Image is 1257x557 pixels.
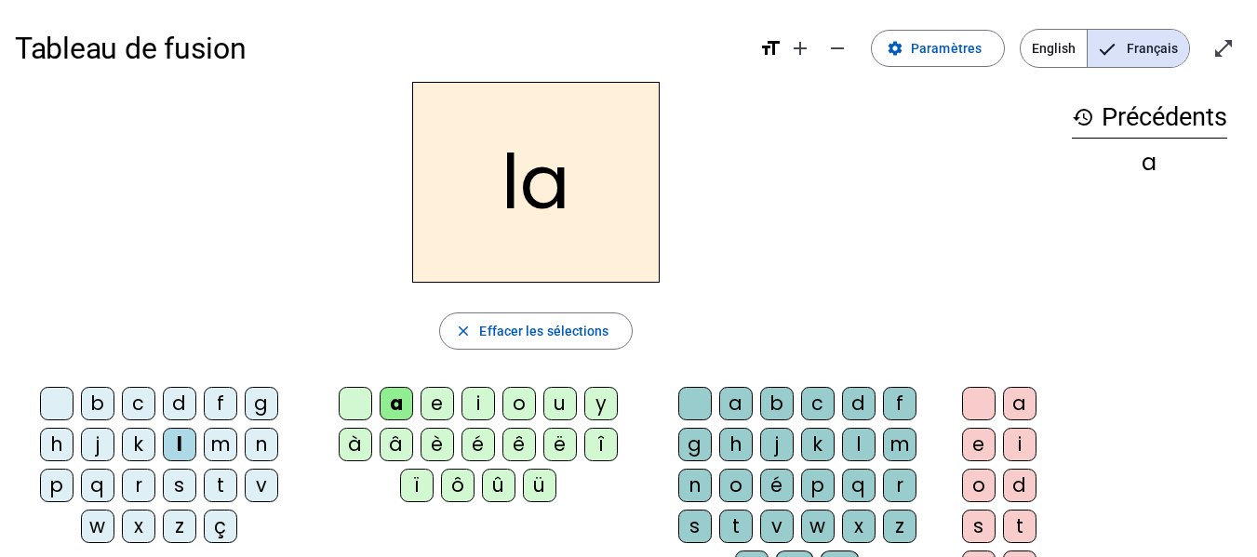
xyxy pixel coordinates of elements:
div: v [245,469,278,502]
div: z [163,510,196,543]
div: l [842,428,876,461]
div: l [163,428,196,461]
div: t [1003,510,1036,543]
span: English [1021,30,1087,67]
div: y [584,387,618,420]
mat-icon: format_size [759,37,782,60]
div: a [719,387,753,420]
div: ï [400,469,434,502]
div: i [1003,428,1036,461]
div: w [81,510,114,543]
div: è [421,428,454,461]
div: o [962,469,996,502]
div: ë [543,428,577,461]
div: q [81,469,114,502]
div: g [678,428,712,461]
button: Effacer les sélections [439,312,632,350]
button: Paramètres [871,30,1005,67]
div: s [678,510,712,543]
div: s [163,469,196,502]
div: f [883,387,916,420]
mat-button-toggle-group: Language selection [1020,29,1190,68]
div: ü [523,469,556,502]
button: Diminuer la taille de la police [819,30,856,67]
div: x [842,510,876,543]
div: f [204,387,237,420]
div: a [380,387,413,420]
div: w [801,510,835,543]
div: o [502,387,536,420]
div: v [760,510,794,543]
div: e [962,428,996,461]
h3: Précédents [1072,97,1227,139]
div: p [40,469,74,502]
button: Entrer en plein écran [1205,30,1242,67]
div: h [719,428,753,461]
div: d [163,387,196,420]
div: t [204,469,237,502]
mat-icon: open_in_full [1212,37,1235,60]
div: a [1003,387,1036,420]
span: Paramètres [911,37,982,60]
div: o [719,469,753,502]
div: r [122,469,155,502]
button: Augmenter la taille de la police [782,30,819,67]
mat-icon: close [455,323,472,339]
div: j [760,428,794,461]
div: b [760,387,794,420]
div: û [482,469,515,502]
span: Effacer les sélections [479,320,608,342]
div: d [842,387,876,420]
div: p [801,469,835,502]
div: n [678,469,712,502]
div: z [883,510,916,543]
div: ê [502,428,536,461]
div: i [461,387,495,420]
div: r [883,469,916,502]
h1: Tableau de fusion [15,19,744,78]
div: x [122,510,155,543]
div: k [801,428,835,461]
mat-icon: remove [826,37,849,60]
div: ç [204,510,237,543]
div: n [245,428,278,461]
mat-icon: add [789,37,811,60]
div: b [81,387,114,420]
div: ô [441,469,475,502]
div: é [760,469,794,502]
mat-icon: history [1072,106,1094,128]
mat-icon: settings [887,40,903,57]
div: â [380,428,413,461]
div: à [339,428,372,461]
div: t [719,510,753,543]
div: q [842,469,876,502]
div: m [204,428,237,461]
div: c [122,387,155,420]
div: d [1003,469,1036,502]
div: a [1072,152,1227,174]
div: m [883,428,916,461]
div: u [543,387,577,420]
div: j [81,428,114,461]
div: h [40,428,74,461]
div: é [461,428,495,461]
div: c [801,387,835,420]
div: k [122,428,155,461]
div: s [962,510,996,543]
div: e [421,387,454,420]
div: î [584,428,618,461]
div: g [245,387,278,420]
span: Français [1088,30,1189,67]
h2: la [412,82,660,283]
